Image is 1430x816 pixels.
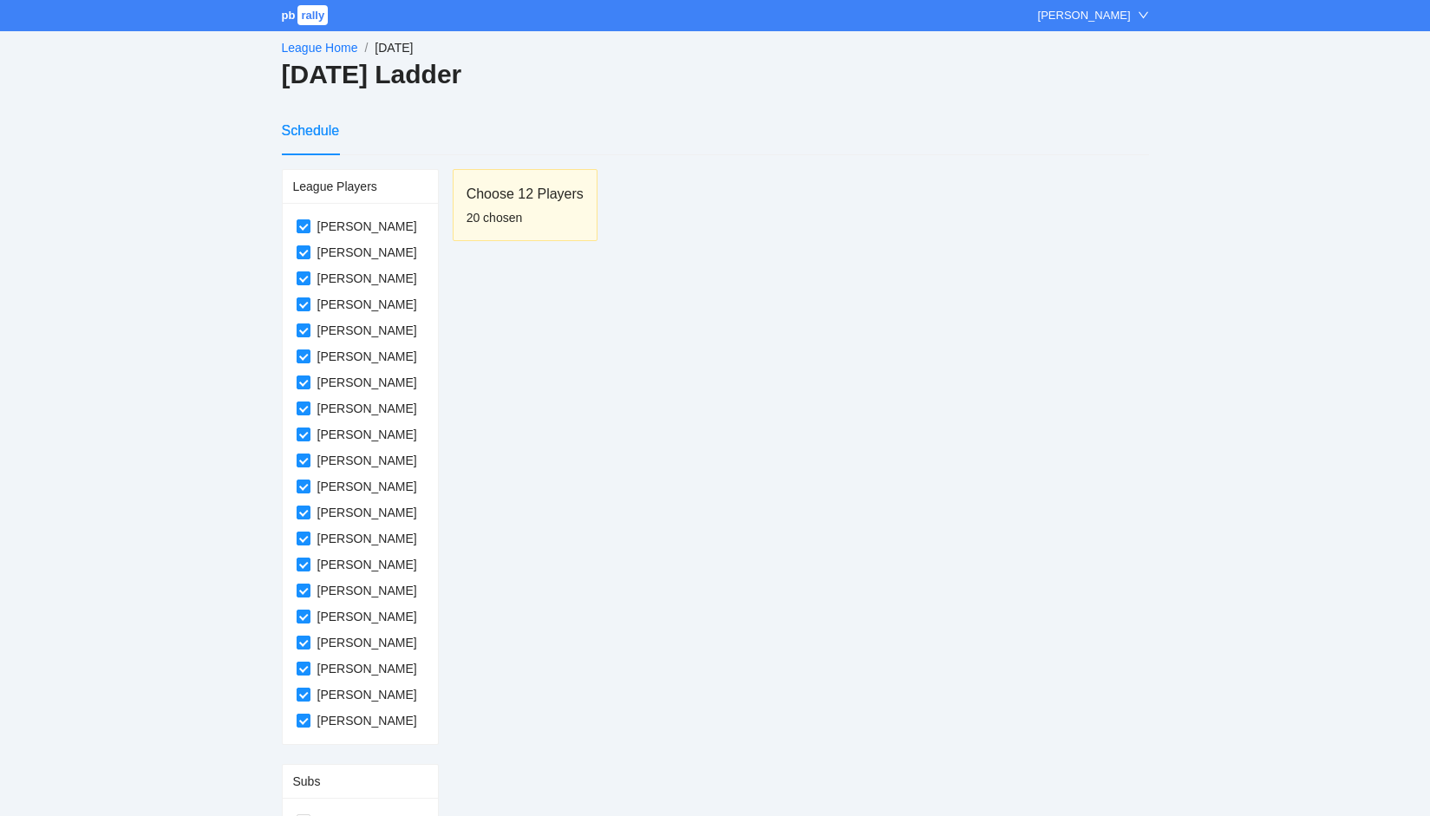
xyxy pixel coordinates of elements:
[310,633,424,652] span: [PERSON_NAME]
[310,529,424,548] span: [PERSON_NAME]
[310,373,424,392] span: [PERSON_NAME]
[310,399,424,418] span: [PERSON_NAME]
[310,659,424,678] span: [PERSON_NAME]
[310,555,424,574] span: [PERSON_NAME]
[297,5,328,25] span: rally
[310,347,424,366] span: [PERSON_NAME]
[310,295,424,314] span: [PERSON_NAME]
[310,321,424,340] span: [PERSON_NAME]
[282,57,1149,93] h2: [DATE] Ladder
[310,685,424,704] span: [PERSON_NAME]
[293,765,428,798] div: Subs
[375,41,413,55] span: [DATE]
[1038,7,1131,24] div: [PERSON_NAME]
[1138,10,1149,21] span: down
[282,120,340,141] div: Schedule
[310,581,424,600] span: [PERSON_NAME]
[310,477,424,496] span: [PERSON_NAME]
[310,503,424,522] span: [PERSON_NAME]
[310,451,424,470] span: [PERSON_NAME]
[282,9,331,22] a: pbrally
[310,425,424,444] span: [PERSON_NAME]
[467,183,584,205] div: Choose 12 Players
[282,41,358,55] a: League Home
[282,9,296,22] span: pb
[310,217,424,236] span: [PERSON_NAME]
[310,269,424,288] span: [PERSON_NAME]
[293,170,428,203] div: League Players
[467,208,584,227] div: 20 chosen
[310,243,424,262] span: [PERSON_NAME]
[310,607,424,626] span: [PERSON_NAME]
[310,711,424,730] span: [PERSON_NAME]
[364,41,368,55] span: /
